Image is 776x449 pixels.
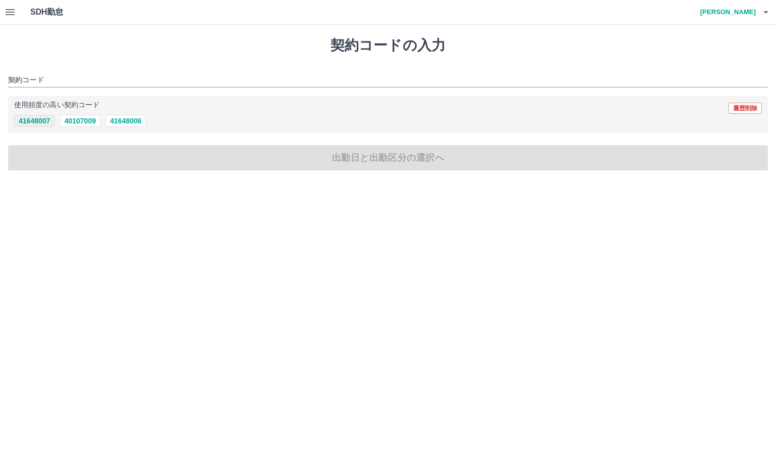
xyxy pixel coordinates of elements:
[14,115,55,127] button: 41648007
[106,115,146,127] button: 41648006
[14,102,100,109] p: 使用頻度の高い契約コード
[60,115,100,127] button: 40107009
[8,37,768,54] h1: 契約コードの入力
[729,103,762,114] button: 履歴削除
